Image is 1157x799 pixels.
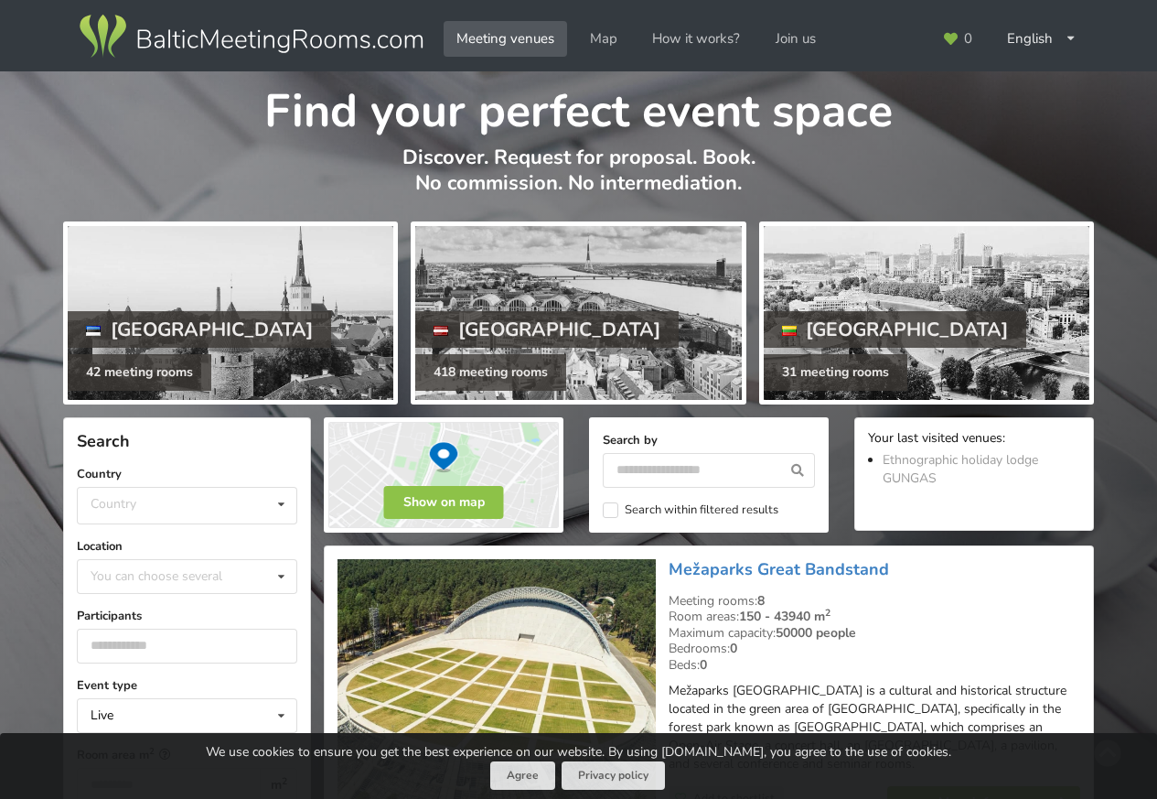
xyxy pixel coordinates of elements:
div: Live [91,709,113,722]
a: Join us [763,21,829,57]
label: Search by [603,431,815,449]
div: English [994,21,1089,57]
label: Search within filtered results [603,502,778,518]
h1: Find your perfect event space [63,71,1094,141]
sup: 2 [825,606,830,620]
div: Country [91,496,136,512]
span: Search [77,430,130,452]
strong: 0 [730,640,737,657]
a: How it works? [639,21,753,57]
div: [GEOGRAPHIC_DATA] [68,311,331,348]
button: Show on map [384,486,504,519]
label: Participants [77,607,297,625]
label: Event type [77,676,297,695]
img: Baltic Meeting Rooms [76,11,426,62]
div: Your last visited venues: [868,431,1080,448]
button: Agree [490,761,555,790]
a: Ethnographic holiday lodge GUNGAS [883,451,1038,487]
strong: 50000 people [776,624,856,642]
p: Mežaparks [GEOGRAPHIC_DATA] is a cultural and historical structure located in the green area of [... [669,682,1080,773]
img: Show on map [324,417,563,533]
strong: 150 - 43940 m [739,608,830,625]
a: Mežaparks Great Bandstand [669,558,889,580]
a: Privacy policy [562,761,665,790]
p: Discover. Request for proposal. Book. No commission. No intermediation. [63,145,1094,215]
div: 31 meeting rooms [764,354,907,391]
span: 0 [964,32,972,46]
a: Meeting venues [444,21,567,57]
div: 42 meeting rooms [68,354,211,391]
div: Maximum capacity: [669,625,1080,642]
a: Map [577,21,630,57]
a: [GEOGRAPHIC_DATA] 42 meeting rooms [63,221,398,405]
div: [GEOGRAPHIC_DATA] [764,311,1027,348]
label: Country [77,465,297,483]
strong: 8 [757,592,765,610]
a: [GEOGRAPHIC_DATA] 31 meeting rooms [759,221,1094,405]
strong: 0 [700,656,707,674]
div: [GEOGRAPHIC_DATA] [415,311,679,348]
div: Beds: [669,657,1080,674]
div: Meeting rooms: [669,593,1080,610]
label: Location [77,537,297,556]
div: Room areas: [669,609,1080,625]
div: Bedrooms: [669,641,1080,657]
div: You can choose several [86,566,263,587]
a: [GEOGRAPHIC_DATA] 418 meeting rooms [411,221,745,405]
div: 418 meeting rooms [415,354,566,391]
